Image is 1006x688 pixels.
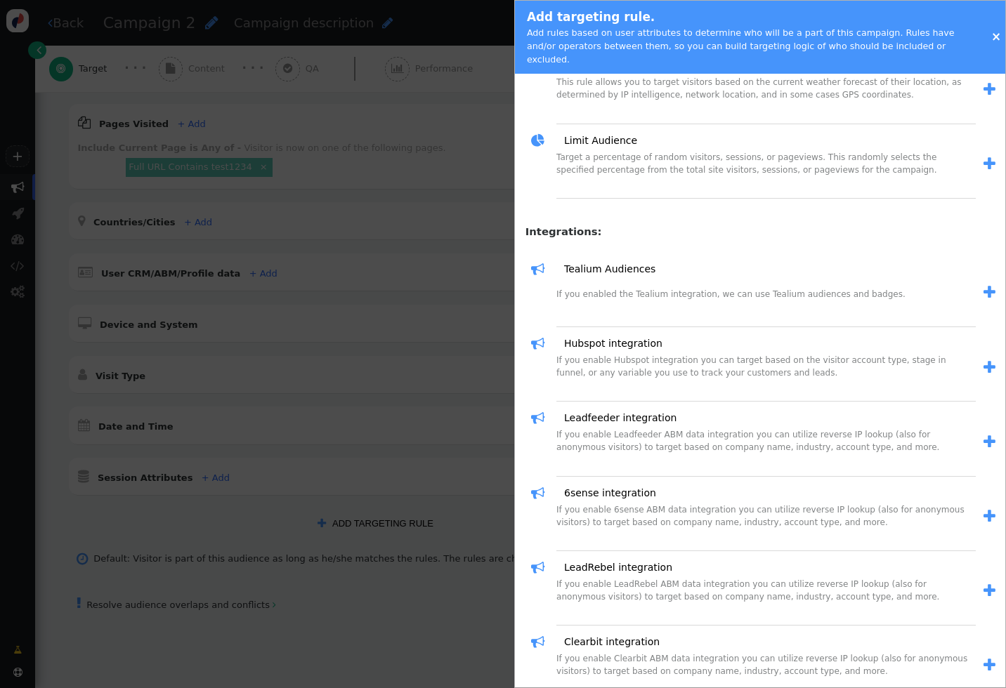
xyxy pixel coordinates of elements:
span:  [531,333,554,354]
a: Hubspot integration [554,336,662,351]
div: If you enable Leadfeeder ABM data integration you can utilize reverse IP lookup (also for anonymo... [556,428,976,476]
span:  [984,360,995,375]
a: Limit Audience [554,133,637,148]
a:  [976,505,995,528]
a:  [976,357,995,379]
div: If you enable 6sense ABM data integration you can utilize reverse IP lookup (also for anonymous v... [556,503,976,551]
a: LeadRebel integration [554,560,672,575]
a:  [976,654,995,677]
p: If you enabled the Tealium integration, we can use Tealium audiences and badges. [556,288,976,300]
span:  [531,259,554,279]
h4: Integrations: [515,218,1005,239]
span:  [531,483,554,503]
span:  [984,435,995,449]
div: If you enable Hubspot integration you can target based on the visitor account type, stage in funn... [556,354,976,402]
span:  [531,632,554,652]
a: × [991,29,1001,44]
a:  [976,282,995,304]
a: Leadfeeder integration [554,411,677,425]
span:  [984,285,995,300]
span:  [531,131,554,151]
div: Add rules based on user attributes to determine who will be a part of this campaign. Rules have a... [527,26,970,66]
span:  [984,583,995,598]
div: Target a percentage of random visitors, sessions, or pageviews. This randomly selects the specifi... [556,151,976,199]
div: This rule allows you to target visitors based on the current weather forecast of their location, ... [556,76,976,124]
span:  [531,408,554,428]
a:  [976,79,995,101]
a:  [976,153,995,176]
span:  [984,658,995,673]
span:  [531,557,554,578]
a: 6sense integration [554,486,656,501]
span:  [984,157,995,171]
div: If you enable LeadRebel ABM data integration you can utilize reverse IP lookup (also for anonymou... [556,578,976,626]
a:  [976,431,995,454]
a: Clearbit integration [554,635,660,649]
span:  [984,82,995,97]
a:  [976,580,995,602]
span:  [984,509,995,524]
a: Tealium Audiences [554,262,655,277]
